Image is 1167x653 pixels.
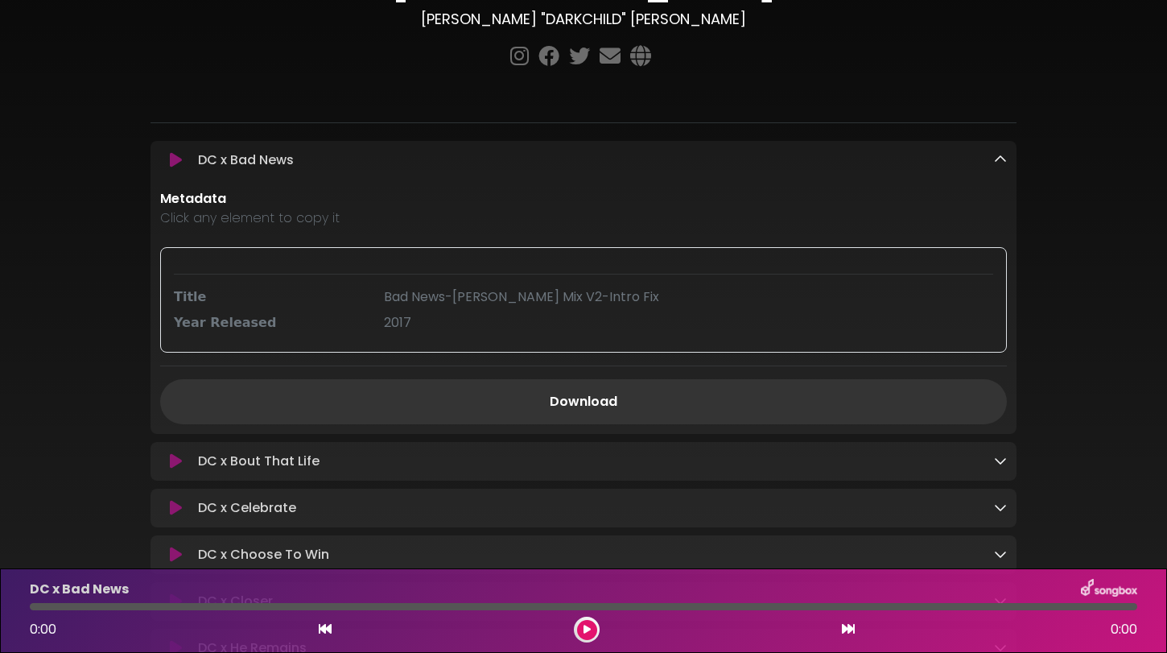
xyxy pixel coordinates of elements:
h3: [PERSON_NAME] "DARKCHILD" [PERSON_NAME] [151,10,1016,28]
p: DC x Bad News [198,151,294,170]
div: Year Released [164,313,374,333]
p: Metadata [160,189,1007,209]
span: Bad News-[PERSON_NAME] Mix V2-Intro Fix [384,287,659,306]
p: DC x Celebrate [198,498,296,518]
p: Click any element to copy it [160,209,1007,228]
span: 0:00 [1111,620,1137,639]
p: DC x Bout That Life [198,452,320,471]
p: DC x Choose To Win [198,545,329,564]
span: 0:00 [30,620,56,639]
span: 2017 [384,313,411,332]
a: Download [160,379,1007,424]
p: DC x Bad News [30,580,129,599]
div: Title [164,287,374,307]
img: songbox-logo-white.png [1081,579,1137,600]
